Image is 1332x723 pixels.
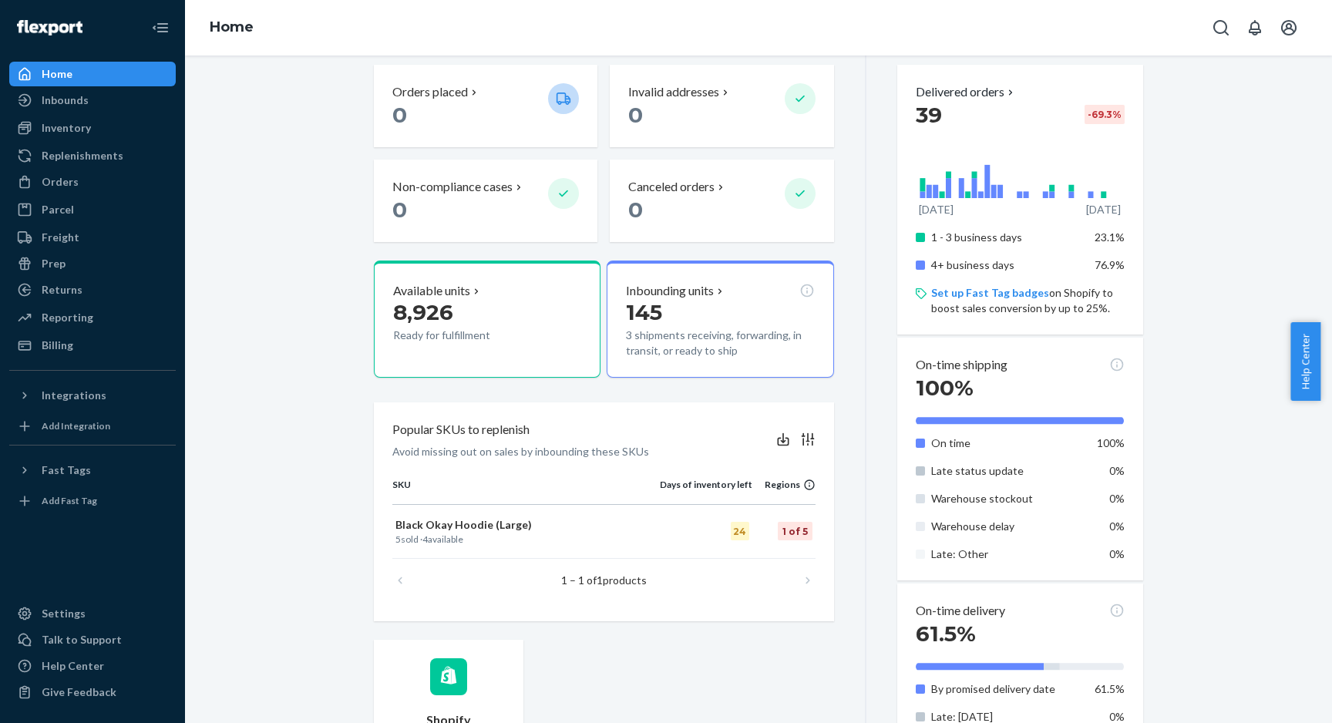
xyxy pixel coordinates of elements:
[916,102,942,128] span: 39
[392,197,407,223] span: 0
[1109,547,1125,560] span: 0%
[42,658,104,674] div: Help Center
[931,230,1083,245] p: 1 - 3 business days
[1095,682,1125,695] span: 61.5%
[628,83,719,101] p: Invalid addresses
[42,174,79,190] div: Orders
[395,533,401,545] span: 5
[919,202,954,217] p: [DATE]
[9,170,176,194] a: Orders
[916,602,1005,620] p: On-time delivery
[9,143,176,168] a: Replenishments
[610,65,833,147] button: Invalid addresses 0
[626,328,814,358] p: 3 shipments receiving, forwarding, in transit, or ready to ship
[1109,520,1125,533] span: 0%
[9,458,176,483] button: Fast Tags
[392,444,649,459] p: Avoid missing out on sales by inbounding these SKUs
[395,533,657,546] p: sold · available
[393,299,453,325] span: 8,926
[1290,322,1320,401] button: Help Center
[42,230,79,245] div: Freight
[626,282,714,300] p: Inbounding units
[392,421,530,439] p: Popular SKUs to replenish
[9,654,176,678] a: Help Center
[210,18,254,35] a: Home
[916,375,974,401] span: 100%
[628,197,643,223] span: 0
[42,606,86,621] div: Settings
[9,383,176,408] button: Integrations
[1095,258,1125,271] span: 76.9%
[9,489,176,513] a: Add Fast Tag
[393,282,470,300] p: Available units
[931,519,1083,534] p: Warehouse delay
[392,102,407,128] span: 0
[1109,710,1125,723] span: 0%
[628,102,643,128] span: 0
[42,92,89,108] div: Inbounds
[931,257,1083,273] p: 4+ business days
[197,5,266,50] ol: breadcrumbs
[9,251,176,276] a: Prep
[660,478,752,504] th: Days of inventory left
[626,299,662,325] span: 145
[392,83,468,101] p: Orders placed
[42,494,97,507] div: Add Fast Tag
[42,388,106,403] div: Integrations
[9,277,176,302] a: Returns
[42,66,72,82] div: Home
[1097,436,1125,449] span: 100%
[1109,464,1125,477] span: 0%
[597,573,603,587] span: 1
[9,627,176,652] a: Talk to Support
[9,88,176,113] a: Inbounds
[42,338,73,353] div: Billing
[422,533,428,545] span: 4
[778,522,812,540] div: 1 of 5
[42,462,91,478] div: Fast Tags
[42,120,91,136] div: Inventory
[561,573,647,588] p: 1 – 1 of products
[9,225,176,250] a: Freight
[916,83,1017,101] button: Delivered orders
[931,546,1083,562] p: Late: Other
[9,414,176,439] a: Add Integration
[42,282,82,298] div: Returns
[931,681,1083,697] p: By promised delivery date
[931,491,1083,506] p: Warehouse stockout
[9,116,176,140] a: Inventory
[42,632,122,647] div: Talk to Support
[1109,492,1125,505] span: 0%
[752,478,816,491] div: Regions
[374,160,597,242] button: Non-compliance cases 0
[9,197,176,222] a: Parcel
[374,65,597,147] button: Orders placed 0
[9,333,176,358] a: Billing
[1085,105,1125,124] div: -69.3 %
[42,202,74,217] div: Parcel
[393,328,536,343] p: Ready for fulfillment
[9,62,176,86] a: Home
[392,478,660,504] th: SKU
[42,310,93,325] div: Reporting
[916,620,976,647] span: 61.5%
[9,601,176,626] a: Settings
[9,305,176,330] a: Reporting
[931,463,1083,479] p: Late status update
[395,517,657,533] p: Black Okay Hoodie (Large)
[1086,202,1121,217] p: [DATE]
[931,285,1125,316] p: on Shopify to boost sales conversion by up to 25%.
[610,160,833,242] button: Canceled orders 0
[17,20,82,35] img: Flexport logo
[1239,12,1270,43] button: Open notifications
[42,419,110,432] div: Add Integration
[145,12,176,43] button: Close Navigation
[1273,12,1304,43] button: Open account menu
[731,522,749,540] div: 24
[931,435,1083,451] p: On time
[42,256,66,271] div: Prep
[42,684,116,700] div: Give Feedback
[628,178,715,196] p: Canceled orders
